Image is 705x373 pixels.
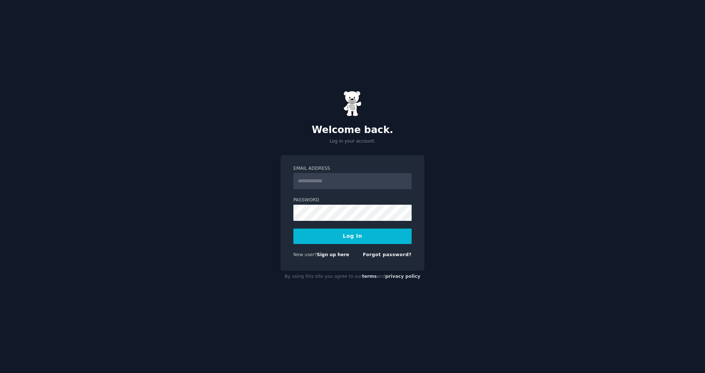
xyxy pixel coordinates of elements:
[363,252,412,257] a: Forgot password?
[293,165,412,172] label: Email Address
[293,197,412,204] label: Password
[281,138,424,145] p: Log in your account.
[281,271,424,283] div: By using this site you agree to our and
[343,91,362,116] img: Gummy Bear
[281,124,424,136] h2: Welcome back.
[317,252,349,257] a: Sign up here
[293,252,317,257] span: New user?
[362,274,377,279] a: terms
[293,229,412,244] button: Log In
[385,274,420,279] a: privacy policy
